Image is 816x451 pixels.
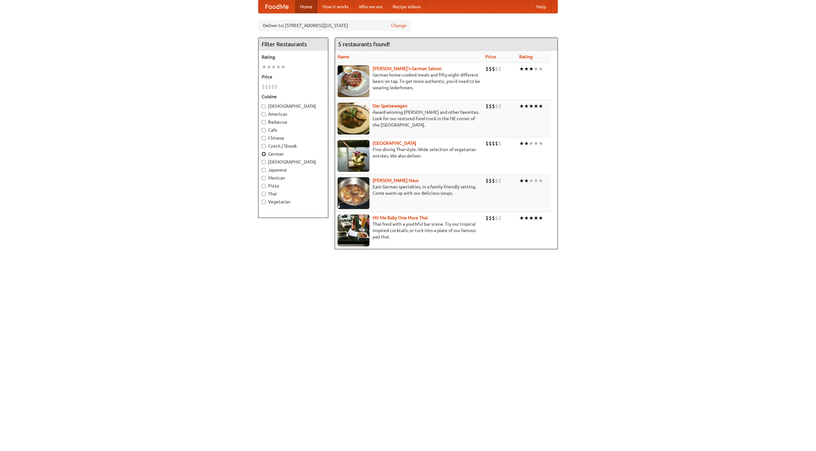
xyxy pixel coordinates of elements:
img: speisewagen.jpg [338,103,369,135]
label: [DEMOGRAPHIC_DATA] [262,159,325,165]
a: [PERSON_NAME]'s German Saloon [373,66,441,71]
li: $ [485,140,489,147]
li: ★ [538,103,543,110]
div: Deliver to: [STREET_ADDRESS][US_STATE] [258,20,411,31]
li: ★ [534,65,538,72]
a: Rating [519,54,533,59]
li: ★ [281,63,286,70]
li: ★ [529,177,534,184]
input: [DEMOGRAPHIC_DATA] [262,104,266,108]
li: $ [492,215,495,222]
li: $ [485,177,489,184]
a: Who we are [354,0,388,13]
li: ★ [524,65,529,72]
li: ★ [538,65,543,72]
li: $ [485,65,489,72]
h5: Cuisine [262,93,325,100]
li: $ [492,177,495,184]
img: kohlhaus.jpg [338,177,369,209]
li: ★ [266,63,271,70]
input: [DEMOGRAPHIC_DATA] [262,160,266,164]
label: American [262,111,325,117]
label: Vegetarian [262,199,325,205]
a: Help [531,0,551,13]
li: ★ [519,103,524,110]
li: ★ [524,215,529,222]
li: $ [262,83,265,90]
li: $ [492,103,495,110]
label: [DEMOGRAPHIC_DATA] [262,103,325,109]
a: Home [295,0,317,13]
a: Hit Me Baby One More Thai [373,215,428,220]
li: ★ [519,215,524,222]
label: Mexican [262,175,325,181]
li: $ [268,83,271,90]
input: Czech / Slovak [262,144,266,148]
li: $ [498,177,501,184]
li: $ [274,83,278,90]
li: ★ [534,140,538,147]
label: Czech / Slovak [262,143,325,149]
li: $ [485,103,489,110]
label: Japanese [262,167,325,173]
li: ★ [271,63,276,70]
label: German [262,151,325,157]
li: $ [498,140,501,147]
li: $ [495,65,498,72]
a: FoodMe [259,0,295,13]
a: [GEOGRAPHIC_DATA] [373,141,416,146]
label: Chinese [262,135,325,141]
li: ★ [524,177,529,184]
li: $ [489,177,492,184]
ng-pluralize: 5 restaurants found! [338,41,390,47]
li: ★ [538,177,543,184]
img: babythai.jpg [338,215,369,246]
input: Pizza [262,184,266,188]
li: ★ [276,63,281,70]
input: American [262,112,266,116]
li: $ [492,65,495,72]
img: satay.jpg [338,140,369,172]
input: Thai [262,192,266,196]
li: $ [265,83,268,90]
input: Chinese [262,136,266,140]
li: ★ [529,140,534,147]
li: $ [495,103,498,110]
li: $ [495,177,498,184]
a: How it works [317,0,354,13]
a: [PERSON_NAME] Haus [373,178,419,183]
li: ★ [529,103,534,110]
li: ★ [534,215,538,222]
a: Recipe videos [388,0,426,13]
li: ★ [538,215,543,222]
input: German [262,152,266,156]
li: $ [271,83,274,90]
li: ★ [538,140,543,147]
li: $ [492,140,495,147]
input: Cafe [262,128,266,132]
label: Thai [262,191,325,197]
li: ★ [519,65,524,72]
li: ★ [524,140,529,147]
li: $ [495,215,498,222]
a: Price [485,54,496,59]
li: $ [489,215,492,222]
label: Barbecue [262,119,325,125]
h4: Filter Restaurants [259,38,328,51]
a: Der Speisewagen [373,103,407,108]
li: ★ [524,103,529,110]
p: Thai food with a youthful bar scene. Try our tropical inspired cocktails, or tuck into a plate of... [338,221,480,240]
p: East German specialties, in a family-friendly setting. Come warm up with our delicious soups. [338,184,480,196]
li: ★ [529,215,534,222]
li: $ [489,140,492,147]
p: Fine dining Thai-style. Wide selection of vegetarian entrées. We also deliver. [338,146,480,159]
p: Award-winning [PERSON_NAME] and other favorites. Look for our restored food truck in the NE corne... [338,109,480,128]
p: German home-cooked meals and fifty-eight different beers on tap. To get more authentic, you'd nee... [338,72,480,91]
img: esthers.jpg [338,65,369,97]
li: ★ [529,65,534,72]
